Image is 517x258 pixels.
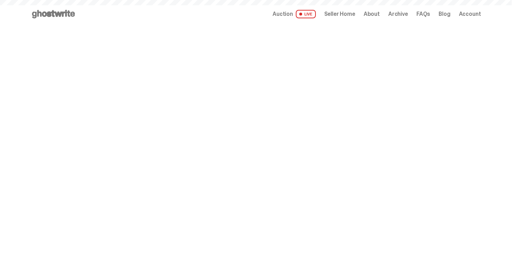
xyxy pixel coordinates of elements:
a: Auction LIVE [273,10,315,18]
a: Blog [439,11,450,17]
a: Seller Home [324,11,355,17]
span: LIVE [296,10,316,18]
a: About [364,11,380,17]
a: FAQs [416,11,430,17]
a: Account [459,11,481,17]
a: Archive [388,11,408,17]
span: Auction [273,11,293,17]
